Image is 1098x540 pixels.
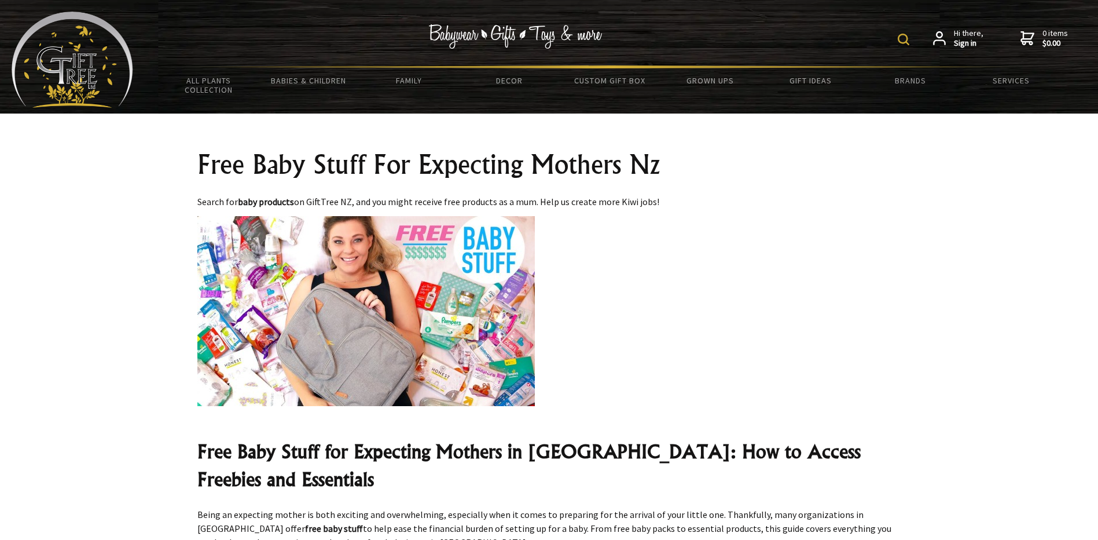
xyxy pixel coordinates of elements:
strong: baby products [238,196,294,207]
a: Brands [861,68,961,93]
p: Search for on GiftTree NZ, and you might receive free products as a mum. Help us create more Kiwi... [197,195,901,209]
a: Hi there,Sign in [933,28,983,49]
span: 0 items [1042,28,1068,49]
img: Babywear - Gifts - Toys & more [429,24,603,49]
span: Hi there, [954,28,983,49]
a: Custom Gift Box [560,68,660,93]
img: product search [898,34,909,45]
a: Family [359,68,459,93]
a: Services [961,68,1061,93]
a: 0 items$0.00 [1020,28,1068,49]
strong: free baby stuff [305,523,363,534]
strong: Free Baby Stuff for Expecting Mothers in [GEOGRAPHIC_DATA]: How to Access Freebies and Essentials [197,440,861,491]
a: Decor [459,68,559,93]
strong: Sign in [954,38,983,49]
a: Babies & Children [259,68,359,93]
a: Grown Ups [660,68,760,93]
img: Babyware - Gifts - Toys and more... [12,12,133,108]
strong: $0.00 [1042,38,1068,49]
h1: Free Baby Stuff For Expecting Mothers Nz [197,151,901,178]
a: All Plants Collection [159,68,259,102]
a: Gift Ideas [760,68,860,93]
